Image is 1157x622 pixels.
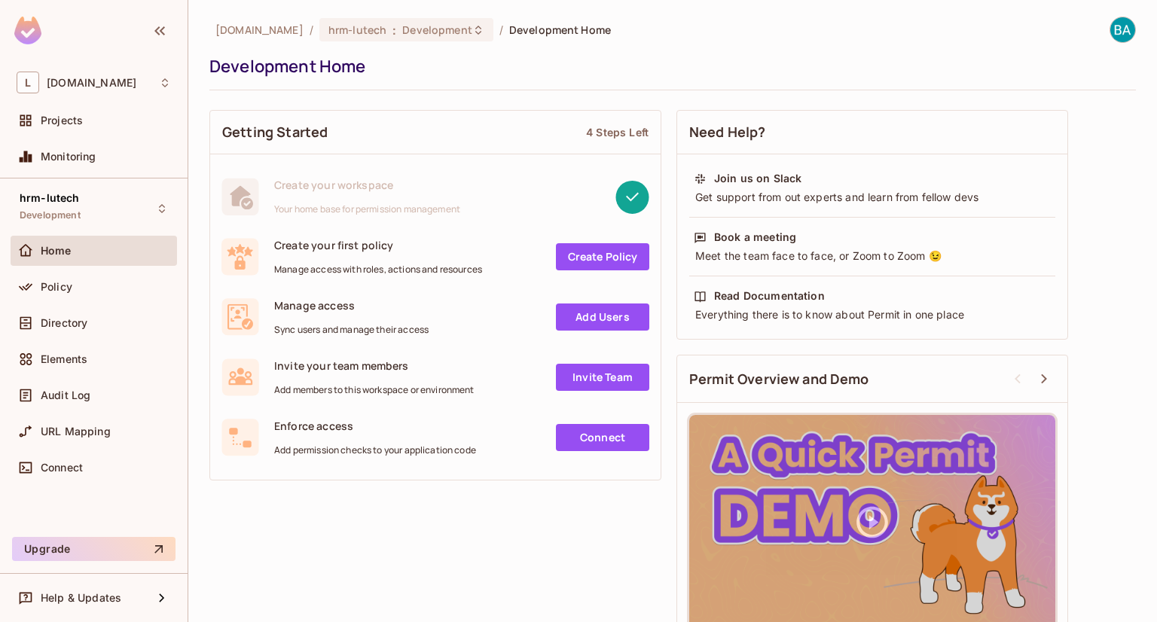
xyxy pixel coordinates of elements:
div: 4 Steps Left [586,125,649,139]
div: Join us on Slack [714,171,801,186]
img: BA Nhu Quynh [1110,17,1135,42]
div: Everything there is to know about Permit in one place [694,307,1051,322]
img: SReyMgAAAABJRU5ErkJggg== [14,17,41,44]
span: Projects [41,114,83,127]
span: Development [402,23,472,37]
a: Add Users [556,303,649,331]
span: Your home base for permission management [274,203,460,215]
span: Create your first policy [274,238,482,252]
span: the active workspace [215,23,304,37]
span: Policy [41,281,72,293]
span: URL Mapping [41,425,111,438]
span: hrm-lutech [20,192,80,204]
a: Connect [556,424,649,451]
span: Invite your team members [274,358,475,373]
span: Create your workspace [274,178,460,192]
div: Get support from out experts and learn from fellow devs [694,190,1051,205]
span: hrm-lutech [328,23,386,37]
span: Audit Log [41,389,90,401]
div: Book a meeting [714,230,796,245]
a: Create Policy [556,243,649,270]
span: Getting Started [222,123,328,142]
a: Invite Team [556,364,649,391]
span: Monitoring [41,151,96,163]
span: Enforce access [274,419,476,433]
span: : [392,24,397,36]
span: Connect [41,462,83,474]
span: Help & Updates [41,592,121,604]
span: Home [41,245,72,257]
span: Directory [41,317,87,329]
div: Read Documentation [714,288,825,303]
span: Add members to this workspace or environment [274,384,475,396]
span: Workspace: lutech.ltd [47,77,136,89]
span: Sync users and manage their access [274,324,429,336]
span: L [17,72,39,93]
span: Permit Overview and Demo [689,370,869,389]
span: Manage access [274,298,429,313]
li: / [310,23,313,37]
div: Meet the team face to face, or Zoom to Zoom 😉 [694,248,1051,264]
span: Manage access with roles, actions and resources [274,264,482,276]
span: Add permission checks to your application code [274,444,476,456]
span: Development [20,209,81,221]
li: / [499,23,503,37]
span: Need Help? [689,123,766,142]
button: Upgrade [12,537,176,561]
div: Development Home [209,55,1128,78]
span: Development Home [509,23,611,37]
span: Elements [41,353,87,365]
